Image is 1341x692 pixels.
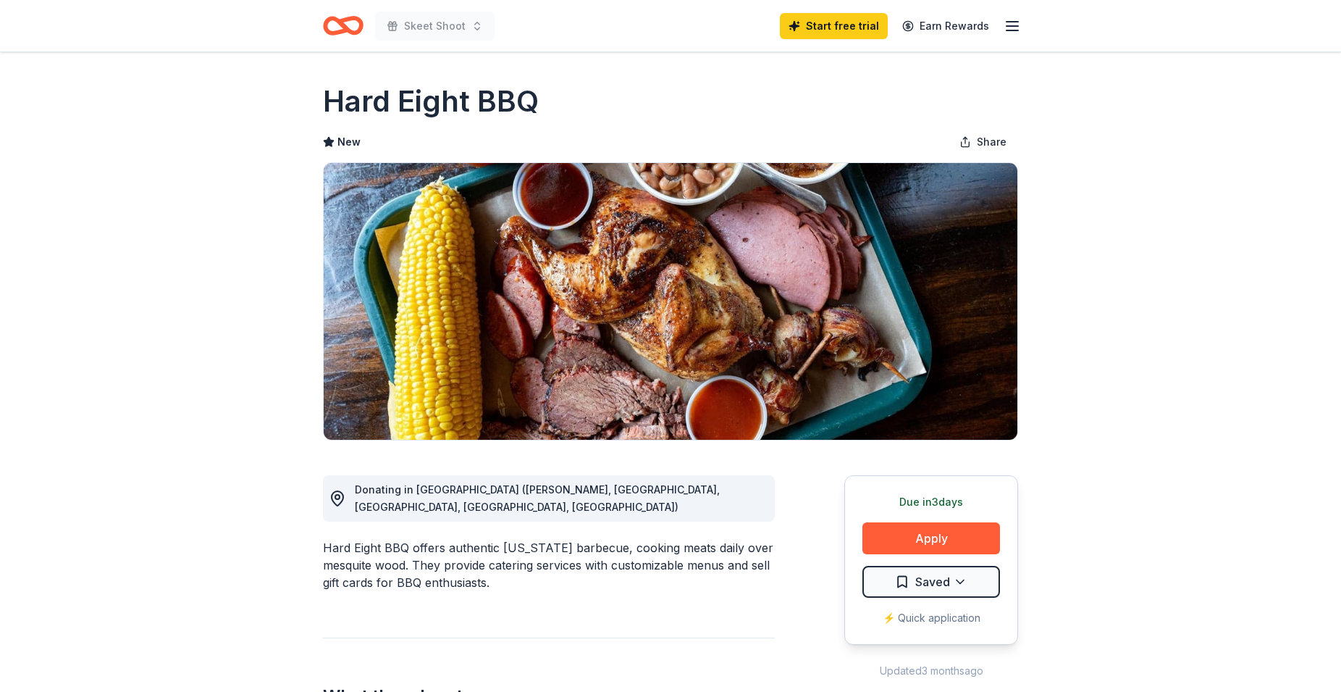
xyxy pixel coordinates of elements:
[862,522,1000,554] button: Apply
[915,572,950,591] span: Saved
[862,493,1000,511] div: Due in 3 days
[977,133,1006,151] span: Share
[355,483,720,513] span: Donating in [GEOGRAPHIC_DATA] ([PERSON_NAME], [GEOGRAPHIC_DATA], [GEOGRAPHIC_DATA], [GEOGRAPHIC_D...
[948,128,1018,157] button: Share
[323,9,363,43] a: Home
[324,163,1017,440] img: Image for Hard Eight BBQ
[844,662,1018,680] div: Updated 3 months ago
[894,13,998,39] a: Earn Rewards
[404,17,466,35] span: Skeet Shoot
[323,539,775,591] div: Hard Eight BBQ offers authentic [US_STATE] barbecue, cooking meats daily over mesquite wood. They...
[323,81,539,122] h1: Hard Eight BBQ
[862,609,1000,627] div: ⚡️ Quick application
[375,12,495,41] button: Skeet Shoot
[862,566,1000,598] button: Saved
[780,13,888,39] a: Start free trial
[337,133,361,151] span: New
